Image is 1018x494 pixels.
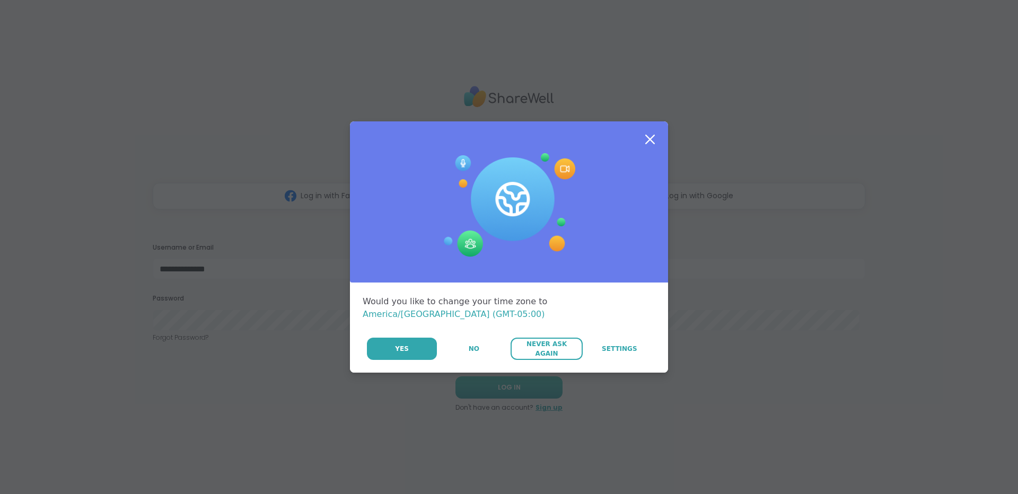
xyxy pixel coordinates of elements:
[443,153,575,257] img: Session Experience
[584,338,655,360] a: Settings
[602,344,637,354] span: Settings
[469,344,479,354] span: No
[516,339,577,358] span: Never Ask Again
[367,338,437,360] button: Yes
[363,295,655,321] div: Would you like to change your time zone to
[511,338,582,360] button: Never Ask Again
[363,309,545,319] span: America/[GEOGRAPHIC_DATA] (GMT-05:00)
[438,338,510,360] button: No
[395,344,409,354] span: Yes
